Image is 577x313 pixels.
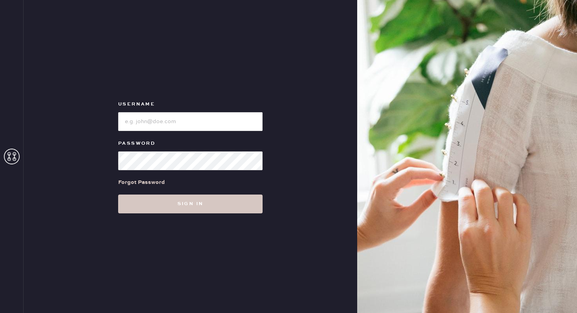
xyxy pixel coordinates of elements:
button: Sign in [118,195,263,213]
div: Forgot Password [118,178,165,187]
a: Forgot Password [118,170,165,195]
label: Password [118,139,263,148]
label: Username [118,100,263,109]
input: e.g. john@doe.com [118,112,263,131]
